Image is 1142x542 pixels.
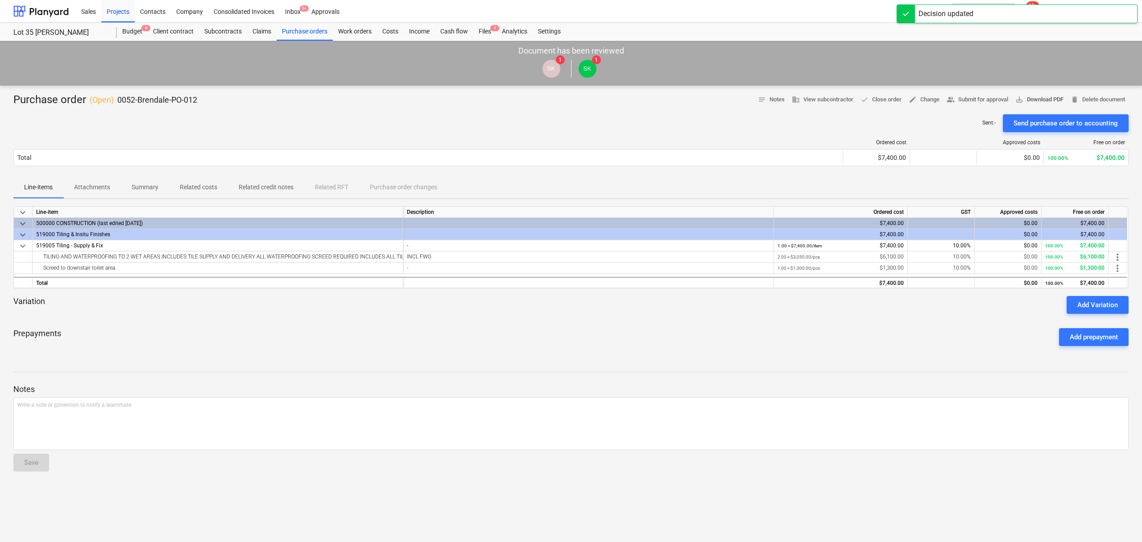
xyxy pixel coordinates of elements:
div: Ordered cost [847,139,906,146]
div: 10.00% [908,263,975,274]
div: $0.00 [978,251,1038,263]
span: Close order [861,95,902,105]
a: Purchase orders [277,23,333,41]
div: Add Variation [1077,299,1118,311]
p: Document has been reviewed [518,46,624,56]
p: Notes [13,384,1129,395]
span: 1 [556,55,565,64]
div: - [407,240,770,251]
button: Change [905,93,943,107]
p: Attachments [74,183,110,192]
div: $0.00 [981,154,1040,161]
div: $7,400.00 [778,240,904,251]
div: $6,100.00 [778,251,904,263]
button: Add Variation [1067,296,1129,314]
div: Send purchase order to accounting [1014,117,1118,129]
button: Submit for approval [943,93,1012,107]
small: 100.00% [1045,243,1063,248]
span: people_alt [947,96,955,104]
div: Budget [117,23,148,41]
a: Work orders [333,23,377,41]
div: $7,400.00 [1045,240,1105,251]
span: Change [909,95,939,105]
div: Decision updated [919,8,973,19]
a: Analytics [497,23,533,41]
span: SK [547,65,555,72]
div: Approved costs [975,207,1042,218]
a: Costs [377,23,404,41]
div: 10.00% [908,251,975,263]
a: Budget6 [117,23,148,41]
span: keyboard_arrow_down [17,229,28,240]
span: Notes [758,95,785,105]
div: Screed to downstair toilet area [36,263,399,273]
div: TILING AND WATERPROOFING TO 2 WET AREAS INCLUDES TILE SUPPLY AND DELIVERY ALL WATERPROOFING SCREE... [36,251,399,262]
p: Variation [13,296,45,314]
p: Sent : - [982,119,996,127]
div: $0.00 [978,240,1038,251]
div: Lot 35 [PERSON_NAME] [13,28,106,38]
div: 519000 Tiling & Insitu Finishes [36,229,399,240]
div: INCL FWG [407,251,770,263]
div: $1,300.00 [778,263,904,274]
div: $7,400.00 [1045,218,1105,229]
a: Settings [533,23,566,41]
div: Description [403,207,774,218]
span: 519005 Tiling - Supply & Fix [36,242,103,249]
div: Income [404,23,435,41]
div: $6,100.00 [1045,251,1105,263]
small: 100.00% [1045,254,1063,259]
small: 100.00% [1045,281,1063,286]
div: Approved costs [981,139,1040,146]
div: Add prepayment [1070,331,1118,343]
button: Delete document [1067,93,1129,107]
div: Total [33,277,403,288]
div: $0.00 [978,218,1038,229]
span: notes [758,96,766,104]
span: 6 [141,25,150,31]
div: $7,400.00 [847,154,906,161]
span: edit [909,96,917,104]
button: Download PDF [1012,93,1067,107]
div: 10.00% [908,240,975,251]
span: save_alt [1015,96,1023,104]
p: ( Open ) [90,95,114,105]
div: - [407,263,770,274]
span: delete [1071,96,1079,104]
div: Line-item [33,207,403,218]
div: $0.00 [978,263,1038,274]
button: Send purchase order to accounting [1003,114,1129,132]
a: Claims [247,23,277,41]
small: 1.00 × $7,400.00 / item [778,243,822,248]
span: more_vert [1112,263,1123,274]
a: Subcontracts [199,23,247,41]
div: $7,400.00 [778,218,904,229]
div: $7,400.00 [1045,278,1105,289]
div: Sean Keane [542,60,560,78]
span: 1 [490,25,499,31]
div: $0.00 [978,229,1038,240]
div: Sean Keane [579,60,596,78]
div: $7,400.00 [778,278,904,289]
span: keyboard_arrow_down [17,207,28,218]
span: keyboard_arrow_down [17,218,28,229]
span: keyboard_arrow_down [17,241,28,251]
small: 100.00% [1045,266,1063,271]
div: Free on order [1042,207,1109,218]
span: Download PDF [1015,95,1063,105]
p: Prepayments [13,328,61,346]
p: Line-items [24,183,53,192]
button: Add prepayment [1059,328,1129,346]
div: 500000 CONSTRUCTION (last edited 17 Sep 2025) [36,218,399,229]
span: 1 [592,55,601,64]
span: business [792,96,800,104]
div: $7,400.00 [1047,154,1125,161]
a: Client contract [148,23,199,41]
div: $1,300.00 [1045,263,1105,274]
